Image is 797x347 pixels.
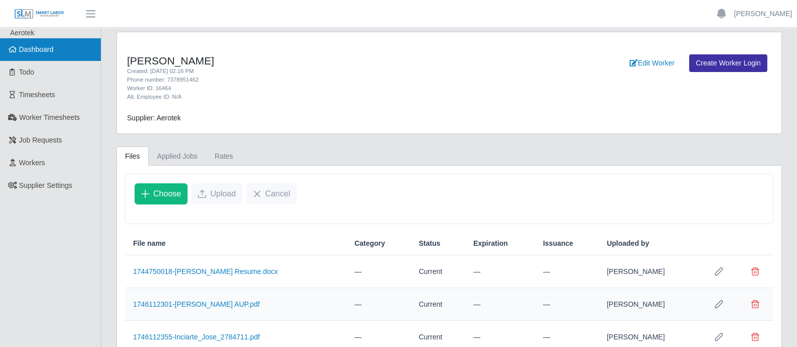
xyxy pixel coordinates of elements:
[133,300,260,308] a: 1746112301-[PERSON_NAME] AUP.pdf
[19,45,54,53] span: Dashboard
[133,238,166,249] span: File name
[745,294,765,314] button: Delete file
[133,267,278,275] a: 1744750018-[PERSON_NAME] Resume.docx
[709,261,729,282] button: Row Edit
[247,183,297,204] button: Cancel
[543,238,573,249] span: Issuance
[210,188,236,200] span: Upload
[14,9,65,20] img: SLM Logo
[19,181,73,189] span: Supplier Settings
[535,255,598,288] td: —
[354,238,385,249] span: Category
[206,147,242,166] a: Rates
[465,288,535,321] td: —
[411,255,465,288] td: Current
[10,29,34,37] span: Aerotek
[192,183,242,204] button: Upload
[535,288,598,321] td: —
[127,54,497,67] h4: [PERSON_NAME]
[607,238,649,249] span: Uploaded by
[599,288,701,321] td: [PERSON_NAME]
[127,114,181,122] span: Supplier: Aerotek
[127,76,497,84] div: Phone number: 7378951462
[19,136,63,144] span: Job Requests
[153,188,181,200] span: Choose
[127,67,497,76] div: Created: [DATE] 02:16 PM
[709,294,729,314] button: Row Edit
[745,327,765,347] button: Delete file
[734,9,792,19] a: [PERSON_NAME]
[346,255,411,288] td: —
[19,68,34,76] span: Todo
[709,327,729,347] button: Row Edit
[623,54,681,72] a: Edit Worker
[127,84,497,93] div: Worker ID: 16464
[346,288,411,321] td: —
[599,255,701,288] td: [PERSON_NAME]
[411,288,465,321] td: Current
[689,54,767,72] a: Create Worker Login
[135,183,188,204] button: Choose
[419,238,441,249] span: Status
[19,113,80,121] span: Worker Timesheets
[745,261,765,282] button: Delete file
[473,238,508,249] span: Expiration
[133,333,260,341] a: 1746112355-Inciarte_Jose_2784711.pdf
[116,147,149,166] a: Files
[19,91,55,99] span: Timesheets
[149,147,206,166] a: Applied Jobs
[127,93,497,101] div: Alt. Employee ID: N/A
[19,159,45,167] span: Workers
[465,255,535,288] td: —
[265,188,290,200] span: Cancel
